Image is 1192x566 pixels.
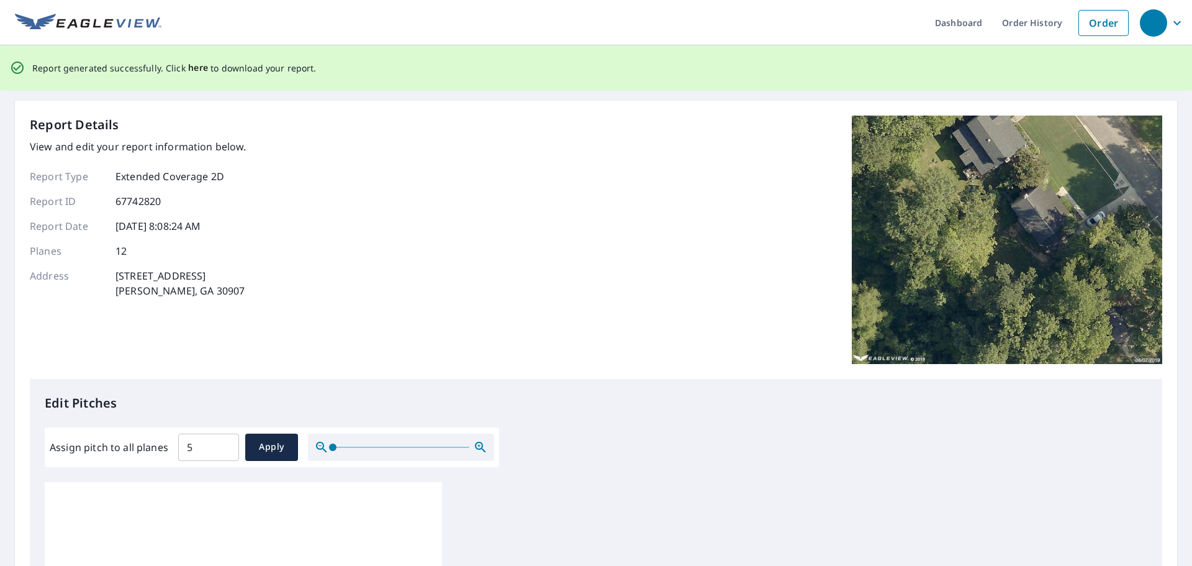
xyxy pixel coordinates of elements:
[45,394,1147,413] p: Edit Pitches
[32,60,317,76] p: Report generated successfully. Click to download your report.
[30,219,104,234] p: Report Date
[30,169,104,184] p: Report Type
[30,139,246,154] p: View and edit your report information below.
[50,440,168,455] label: Assign pitch to all planes
[255,439,288,455] span: Apply
[115,169,224,184] p: Extended Coverage 2D
[115,244,127,258] p: 12
[115,194,161,209] p: 67742820
[115,219,201,234] p: [DATE] 8:08:24 AM
[30,244,104,258] p: Planes
[30,268,104,298] p: Address
[30,194,104,209] p: Report ID
[15,14,161,32] img: EV Logo
[188,60,209,76] button: here
[245,434,298,461] button: Apply
[852,116,1162,364] img: Top image
[1078,10,1129,36] a: Order
[115,268,245,298] p: [STREET_ADDRESS] [PERSON_NAME], GA 30907
[178,430,239,465] input: 00.0
[30,116,119,134] p: Report Details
